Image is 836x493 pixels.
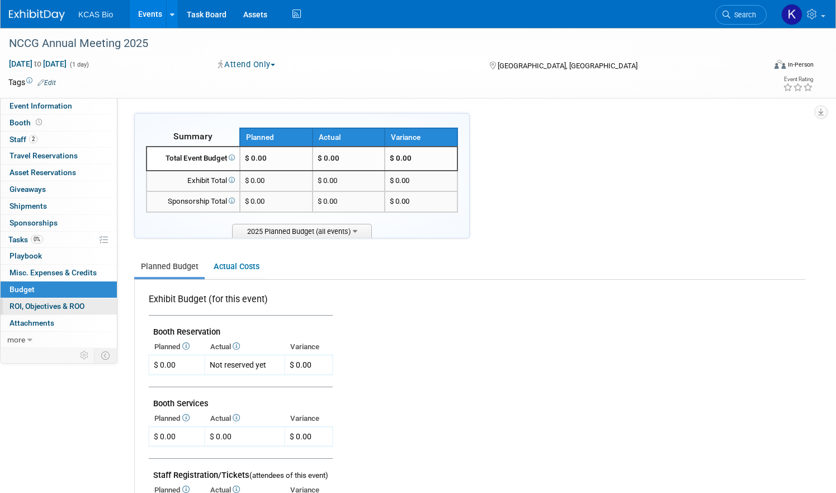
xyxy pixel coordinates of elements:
[313,147,385,171] td: $ 0.00
[1,281,117,298] a: Budget
[1,181,117,198] a: Giveaways
[390,176,409,185] span: $ 0.00
[214,59,280,71] button: Attend Only
[10,318,54,327] span: Attachments
[730,11,756,19] span: Search
[7,335,25,344] span: more
[10,251,42,260] span: Playbook
[245,154,267,162] span: $ 0.00
[1,98,117,114] a: Event Information
[290,360,311,369] span: $ 0.00
[693,58,814,75] div: Event Format
[205,427,285,447] td: $ 0.00
[781,4,802,25] img: Karla Moncada
[29,135,37,143] span: 2
[32,59,43,68] span: to
[10,151,78,160] span: Travel Reservations
[10,101,72,110] span: Event Information
[1,148,117,164] a: Travel Reservations
[1,248,117,264] a: Playbook
[152,196,235,207] div: Sponsorship Total
[149,387,333,411] td: Booth Services
[783,77,813,82] div: Event Rating
[10,135,37,144] span: Staff
[1,215,117,231] a: Sponsorships
[774,60,786,69] img: Format-Inperson.png
[290,432,311,441] span: $ 0.00
[10,168,76,177] span: Asset Reservations
[1,165,117,181] a: Asset Reservations
[31,235,43,243] span: 0%
[134,256,205,277] a: Planned Budget
[10,302,84,311] span: ROI, Objectives & ROO
[8,59,67,69] span: [DATE] [DATE]
[10,118,44,127] span: Booth
[1,132,117,148] a: Staff2
[10,268,97,277] span: Misc. Expenses & Credits
[5,34,745,54] div: NCCG Annual Meeting 2025
[8,235,43,244] span: Tasks
[207,256,266,277] a: Actual Costs
[313,128,385,147] th: Actual
[249,471,328,480] span: (attendees of this event)
[232,224,372,238] span: 2025 Planned Budget (all events)
[8,77,56,88] td: Tags
[1,298,117,314] a: ROI, Objectives & ROO
[149,316,333,340] td: Booth Reservation
[75,348,95,363] td: Personalize Event Tab Strip
[10,218,58,227] span: Sponsorships
[154,431,176,442] div: $ 0.00
[34,118,44,126] span: Booth not reserved yet
[9,10,65,21] img: ExhibitDay
[149,339,205,355] th: Planned
[173,131,212,142] span: Summary
[313,191,385,212] td: $ 0.00
[285,411,333,426] th: Variance
[715,5,767,25] a: Search
[154,359,176,370] div: $ 0.00
[390,154,412,162] span: $ 0.00
[37,79,56,87] a: Edit
[285,339,333,355] th: Variance
[385,128,457,147] th: Variance
[240,128,313,147] th: Planned
[245,197,265,205] span: $ 0.00
[10,285,35,294] span: Budget
[313,171,385,191] td: $ 0.00
[390,197,409,205] span: $ 0.00
[149,459,333,483] td: Staff Registration/Tickets
[205,411,285,426] th: Actual
[1,198,117,214] a: Shipments
[152,153,235,164] div: Total Event Budget
[787,60,814,69] div: In-Person
[10,201,47,210] span: Shipments
[1,115,117,131] a: Booth
[149,293,328,312] div: Exhibit Budget (for this event)
[1,232,117,248] a: Tasks0%
[152,176,235,186] div: Exhibit Total
[205,339,285,355] th: Actual
[69,61,89,68] span: (1 day)
[245,176,265,185] span: $ 0.00
[498,62,637,70] span: [GEOGRAPHIC_DATA], [GEOGRAPHIC_DATA]
[95,348,117,363] td: Toggle Event Tabs
[10,185,46,194] span: Giveaways
[78,10,113,19] span: KCAS Bio
[1,332,117,348] a: more
[1,265,117,281] a: Misc. Expenses & Credits
[1,315,117,331] a: Attachments
[205,355,285,375] td: Not reserved yet
[149,411,205,426] th: Planned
